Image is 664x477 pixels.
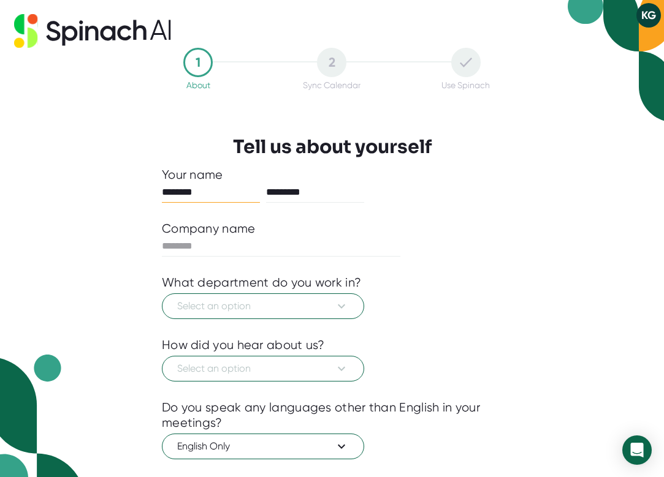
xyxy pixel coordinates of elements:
div: Open Intercom Messenger [622,435,652,465]
button: English Only [162,434,364,459]
span: Select an option [177,361,349,376]
div: Do you speak any languages other than English in your meetings? [162,400,502,430]
button: Select an option [162,356,364,381]
button: Select an option [162,293,364,319]
button: KG [636,3,661,28]
div: Sync Calendar [303,80,361,90]
div: 2 [317,48,346,77]
div: Your name [162,167,502,182]
div: What department do you work in? [162,275,361,290]
div: How did you hear about us? [162,337,325,353]
div: 1 [183,48,213,77]
div: Use Spinach [441,80,490,90]
h3: Tell us about yourself [233,136,432,158]
span: Select an option [177,299,349,314]
div: About [186,80,210,90]
span: English Only [177,439,349,454]
div: Company name [162,221,256,236]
